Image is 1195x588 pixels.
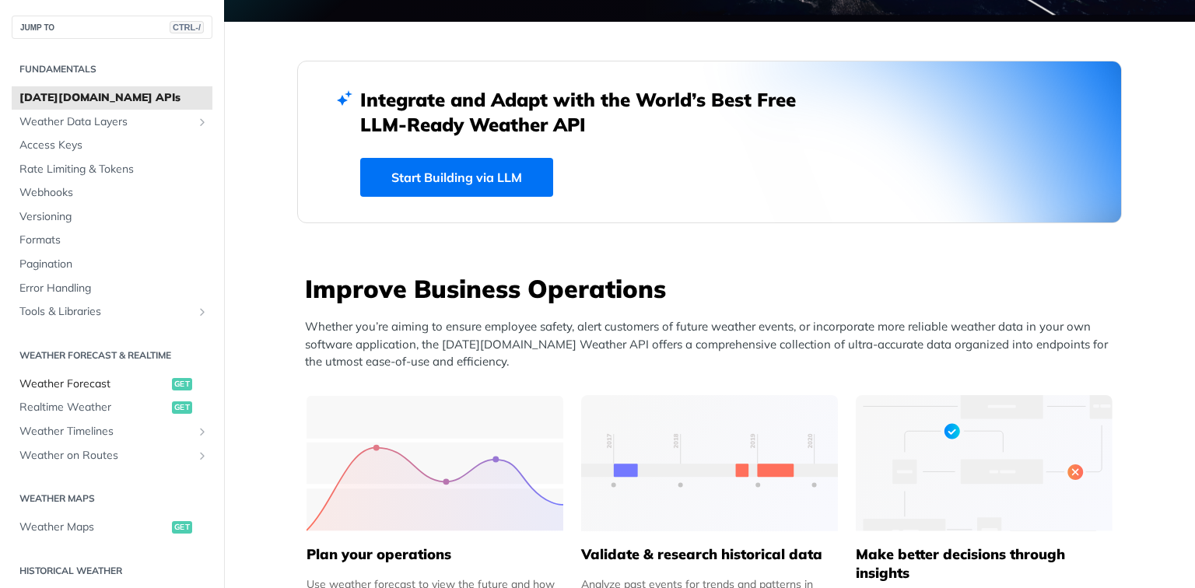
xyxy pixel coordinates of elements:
[12,253,212,276] a: Pagination
[307,395,563,531] img: 39565e8-group-4962x.svg
[12,420,212,443] a: Weather TimelinesShow subpages for Weather Timelines
[19,304,192,320] span: Tools & Libraries
[19,281,209,296] span: Error Handling
[170,21,204,33] span: CTRL-/
[19,209,209,225] span: Versioning
[12,516,212,539] a: Weather Mapsget
[12,348,212,362] h2: Weather Forecast & realtime
[19,162,209,177] span: Rate Limiting & Tokens
[12,110,212,134] a: Weather Data LayersShow subpages for Weather Data Layers
[196,116,209,128] button: Show subpages for Weather Data Layers
[172,401,192,414] span: get
[360,158,553,197] a: Start Building via LLM
[19,376,168,392] span: Weather Forecast
[305,271,1122,306] h3: Improve Business Operations
[19,400,168,415] span: Realtime Weather
[581,545,838,564] h5: Validate & research historical data
[12,86,212,110] a: [DATE][DOMAIN_NAME] APIs
[12,492,212,506] h2: Weather Maps
[12,396,212,419] a: Realtime Weatherget
[12,277,212,300] a: Error Handling
[12,229,212,252] a: Formats
[12,158,212,181] a: Rate Limiting & Tokens
[19,114,192,130] span: Weather Data Layers
[12,564,212,578] h2: Historical Weather
[196,306,209,318] button: Show subpages for Tools & Libraries
[12,134,212,157] a: Access Keys
[12,181,212,205] a: Webhooks
[196,425,209,438] button: Show subpages for Weather Timelines
[19,520,168,535] span: Weather Maps
[19,90,209,106] span: [DATE][DOMAIN_NAME] APIs
[305,318,1122,371] p: Whether you’re aiming to ensure employee safety, alert customers of future weather events, or inc...
[12,16,212,39] button: JUMP TOCTRL-/
[19,185,209,201] span: Webhooks
[196,450,209,462] button: Show subpages for Weather on Routes
[12,300,212,324] a: Tools & LibrariesShow subpages for Tools & Libraries
[360,87,819,137] h2: Integrate and Adapt with the World’s Best Free LLM-Ready Weather API
[19,257,209,272] span: Pagination
[19,424,192,439] span: Weather Timelines
[307,545,563,564] h5: Plan your operations
[12,373,212,396] a: Weather Forecastget
[19,138,209,153] span: Access Keys
[19,233,209,248] span: Formats
[19,448,192,464] span: Weather on Routes
[12,444,212,467] a: Weather on RoutesShow subpages for Weather on Routes
[172,521,192,534] span: get
[12,62,212,76] h2: Fundamentals
[172,378,192,390] span: get
[12,205,212,229] a: Versioning
[856,395,1113,531] img: a22d113-group-496-32x.svg
[856,545,1113,583] h5: Make better decisions through insights
[581,395,838,531] img: 13d7ca0-group-496-2.svg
